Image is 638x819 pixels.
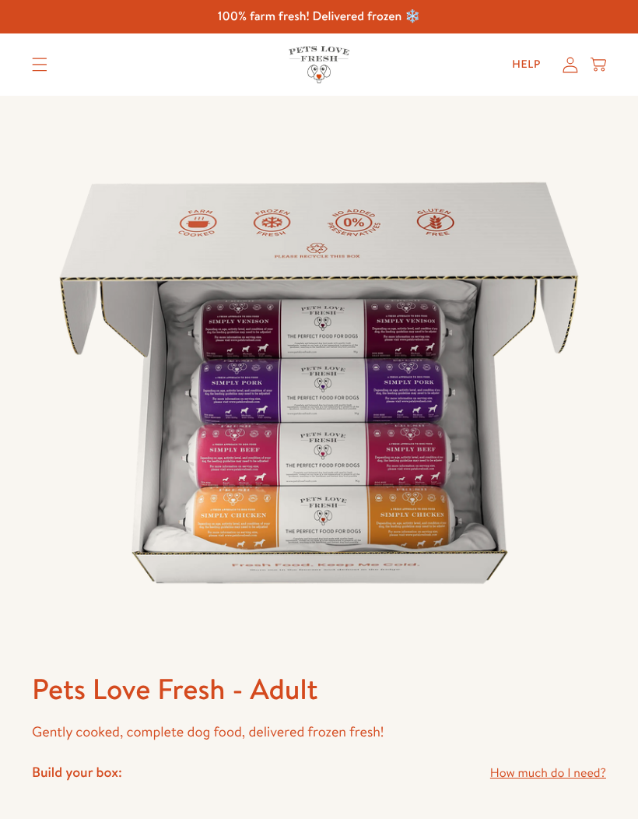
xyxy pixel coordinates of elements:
img: Pets Love Fresh - Adult [32,96,606,670]
h4: Build your box: [32,763,122,781]
summary: Translation missing: en.sections.header.menu [19,45,60,84]
a: Help [500,49,553,80]
img: Pets Love Fresh [289,46,349,83]
h1: Pets Love Fresh - Adult [32,670,606,708]
p: Gently cooked, complete dog food, delivered frozen fresh! [32,720,606,744]
a: How much do I need? [490,763,606,784]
